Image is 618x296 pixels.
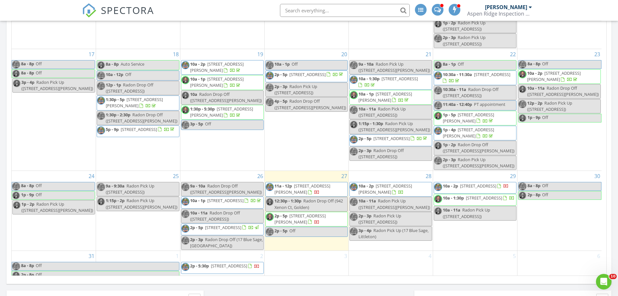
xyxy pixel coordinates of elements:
[190,237,203,242] span: 2p - 3p
[21,201,34,207] span: 1p - 2p
[274,61,290,67] span: 10a - 1p
[427,251,433,261] a: Go to September 4, 2025
[518,100,527,108] img: upsdated_headshot_2.jpg
[358,148,404,160] span: Radon Drop Off ([STREET_ADDRESS])
[274,213,287,219] span: 2p - 5p
[266,98,274,106] img: upsdated_headshot_2.jpg
[460,183,496,189] span: [STREET_ADDRESS]
[527,114,541,122] span: 1p - 9p
[609,274,617,279] span: 10
[190,91,262,103] span: Radon Drop Off ([STREET_ADDRESS][PERSON_NAME])
[443,20,456,26] span: 1p - 2p
[350,135,358,144] img: upsdated_headshot_2.jpg
[190,76,205,82] span: 10a - 1p
[106,82,121,88] span: 12p - 1p
[96,251,180,281] td: Go to September 1, 2025
[21,262,34,270] span: 8a - 8p
[358,183,412,195] span: [STREET_ADDRESS][PERSON_NAME]
[12,70,20,78] img: screen_shot_20220111_at_2.52.21_pm.png
[358,61,374,67] span: 9a - 10a
[350,227,358,236] img: upsdated_headshot_2.jpg
[190,225,260,230] a: 2p - 5p [STREET_ADDRESS]
[443,112,494,124] span: [STREET_ADDRESS][PERSON_NAME]
[190,183,205,189] span: 9a - 10a
[106,198,177,210] span: Radon Pick Up ([STREET_ADDRESS][PERSON_NAME])
[343,251,348,261] a: Go to September 3, 2025
[274,183,292,189] span: 11a - 12p
[266,228,274,236] img: upsdated_headshot_2.jpg
[36,70,42,76] span: Off
[12,191,20,199] img: screen_shot_20220111_at_2.52.21_pm.png
[443,157,515,169] span: Radon Pick Up ([STREET_ADDRESS][PERSON_NAME])
[434,71,442,80] img: upsdated_headshot_2.jpg
[190,210,208,216] span: 10a - 11a
[190,61,205,67] span: 10a - 2p
[349,251,433,281] td: Go to September 4, 2025
[205,121,211,127] span: Off
[358,76,418,88] a: 10a - 1:30p [STREET_ADDRESS]
[518,182,527,190] img: upsdated_headshot_2.jpg
[358,198,430,210] span: Radon Pick Up ([STREET_ADDRESS][PERSON_NAME])
[350,198,358,206] img: upsdated_headshot_2.jpg
[175,251,180,261] a: Go to September 1, 2025
[443,195,464,201] span: 10a - 1:30p
[434,183,442,191] img: upsdated_headshot_2.jpg
[181,198,189,206] img: upsdated_headshot_2.jpg
[434,207,442,215] img: screen_shot_20220111_at_2.52.21_pm.png
[106,112,130,118] span: 1:30p - 2:30p
[97,125,179,137] a: 5p - 9p [STREET_ADDRESS]
[350,61,358,69] img: upsdated_headshot_2.jpg
[256,171,264,181] a: Go to August 26, 2025
[264,251,349,281] td: Go to September 3, 2025
[256,49,264,59] a: Go to August 19, 2025
[280,4,410,17] input: Search everything...
[181,61,189,69] img: upsdated_headshot_2.jpg
[458,61,464,67] span: Off
[97,183,105,191] img: upsdated_headshot_2.jpg
[106,112,177,124] span: Radon Drop Off ([STREET_ADDRESS][PERSON_NAME])
[36,192,42,198] span: Off
[350,76,358,84] img: upsdated_headshot_2.jpg
[274,183,330,195] a: 11a - 12p [STREET_ADDRESS][PERSON_NAME]
[87,49,96,59] a: Go to August 17, 2025
[274,198,343,210] span: Radon Drop Off (942 Xenon Ct, Golden)
[358,91,412,103] span: [STREET_ADDRESS][PERSON_NAME]
[434,142,442,150] img: screen_shot_20220111_at_2.52.21_pm.png
[101,3,154,17] span: SPECTORA
[274,183,330,195] span: [STREET_ADDRESS][PERSON_NAME]
[527,191,541,199] span: 2p - 8p
[443,127,456,133] span: 1p - 4p
[190,198,262,203] a: 10a - 1p [STREET_ADDRESS]
[434,126,516,140] a: 1p - 4p [STREET_ADDRESS][PERSON_NAME]
[181,197,264,208] a: 10a - 1p [STREET_ADDRESS]
[518,60,527,69] img: upsdated_headshot_2.jpg
[106,97,163,109] a: 1:30p - 5p [STREET_ADDRESS][PERSON_NAME]
[12,49,96,171] td: Go to August 17, 2025
[190,263,209,269] span: 2p - 5:30p
[542,61,548,67] span: Off
[434,101,442,109] img: upsdated_headshot_2.jpg
[434,86,442,95] img: upsdated_headshot_2.jpg
[358,106,406,118] span: Radon Pick Up ([STREET_ADDRESS])
[466,195,502,201] span: [STREET_ADDRESS]
[443,71,510,84] a: 10:30a - 11:30a [STREET_ADDRESS]
[190,237,263,249] span: Radon Drop Off (17 Blue Sage, [GEOGRAPHIC_DATA])
[82,3,96,18] img: The Best Home Inspection Software - Spectora
[517,49,601,171] td: Go to August 23, 2025
[443,183,509,189] a: 10a - 2p [STREET_ADDRESS]
[97,61,105,69] img: screen_shot_20220111_at_2.52.21_pm.png
[443,86,499,98] span: Radon Drop Off ([STREET_ADDRESS])
[474,71,510,77] span: [STREET_ADDRESS]
[289,71,326,77] span: [STREET_ADDRESS]
[434,195,442,203] img: screen_shot_20220111_at_2.52.21_pm.png
[125,71,131,77] span: Off
[106,198,125,203] span: 1:15p - 2p
[181,60,264,75] a: 10a - 2p [STREET_ADDRESS][PERSON_NAME]
[433,251,517,281] td: Go to September 5, 2025
[596,274,612,290] iframe: Intercom live chat
[527,70,581,82] span: [STREET_ADDRESS][PERSON_NAME]
[181,224,264,235] a: 2p - 5p [STREET_ADDRESS]
[433,49,517,171] td: Go to August 22, 2025
[358,121,383,126] span: 1:15p - 1:30p
[358,198,376,204] span: 10a - 11a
